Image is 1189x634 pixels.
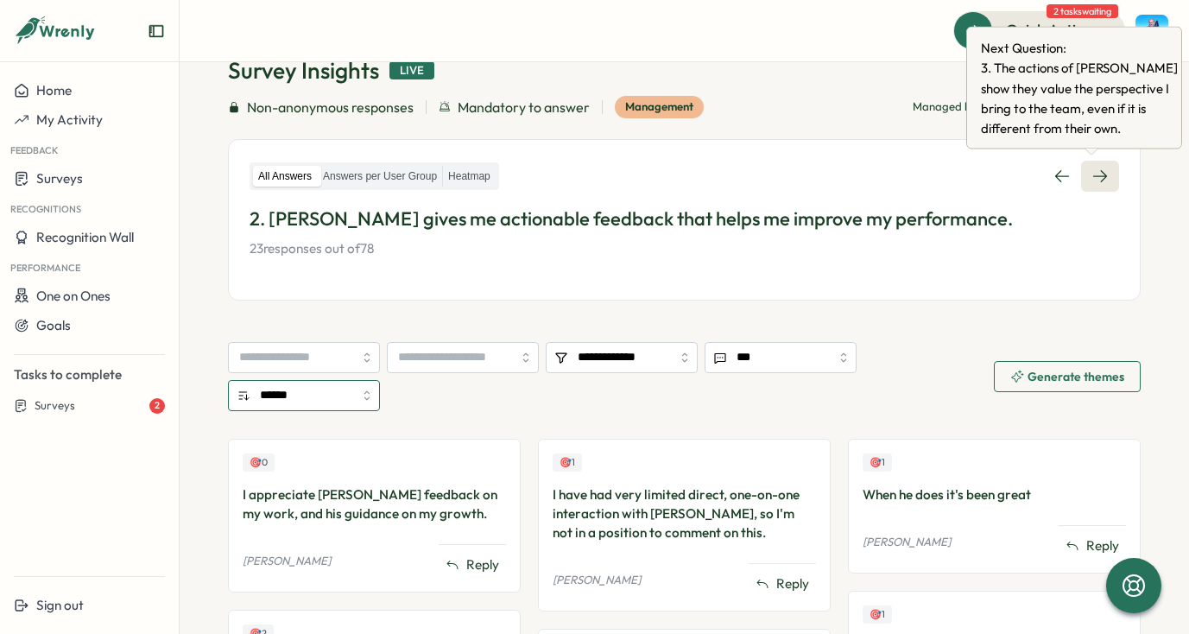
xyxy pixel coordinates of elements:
[36,82,72,98] span: Home
[443,166,496,187] label: Heatmap
[553,453,582,472] div: Upvotes
[1028,371,1124,383] span: Generate themes
[36,229,134,245] span: Recognition Wall
[36,288,111,304] span: One on Ones
[439,552,506,578] button: Reply
[981,58,1188,138] span: 3 . The actions of [PERSON_NAME] show they value the perspective I bring to the team, even if it ...
[913,99,1009,115] p: Managed by
[1059,533,1126,559] button: Reply
[981,38,1188,58] span: Next Question:
[458,97,590,118] span: Mandatory to answer
[776,574,809,593] span: Reply
[243,485,506,523] div: I appreciate [PERSON_NAME] feedback on my work, and his guidance on my growth.
[1135,15,1168,48] img: Henry Innis
[36,111,103,128] span: My Activity
[250,206,1119,232] p: 2. [PERSON_NAME] gives me actionable feedback that helps me improve my performance.
[749,571,816,597] button: Reply
[389,61,434,80] div: Live
[1047,4,1118,18] span: 2 tasks waiting
[250,239,1119,258] p: 23 responses out of 78
[36,317,71,333] span: Goals
[247,97,414,118] span: Non-anonymous responses
[228,55,379,86] h1: Survey Insights
[615,96,704,118] div: Management
[1086,536,1119,555] span: Reply
[466,555,499,574] span: Reply
[36,170,83,187] span: Surveys
[149,398,165,414] div: 2
[1006,19,1100,41] span: Quick Actions
[863,535,951,550] p: [PERSON_NAME]
[243,453,275,472] div: Upvotes
[553,485,816,542] div: I have had very limited direct, one-on-one interaction with [PERSON_NAME], so I'm not in a positi...
[863,453,892,472] div: Upvotes
[318,166,442,187] label: Answers per User Group
[35,398,75,414] span: Surveys
[148,22,165,40] button: Expand sidebar
[863,485,1126,504] div: When he does it's been great
[863,605,892,624] div: Upvotes
[253,166,317,187] label: All Answers
[994,361,1141,392] button: Generate themes
[243,554,331,569] p: [PERSON_NAME]
[14,365,165,384] p: Tasks to complete
[953,11,1125,49] button: Quick Actions
[36,597,84,613] span: Sign out
[553,573,641,588] p: [PERSON_NAME]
